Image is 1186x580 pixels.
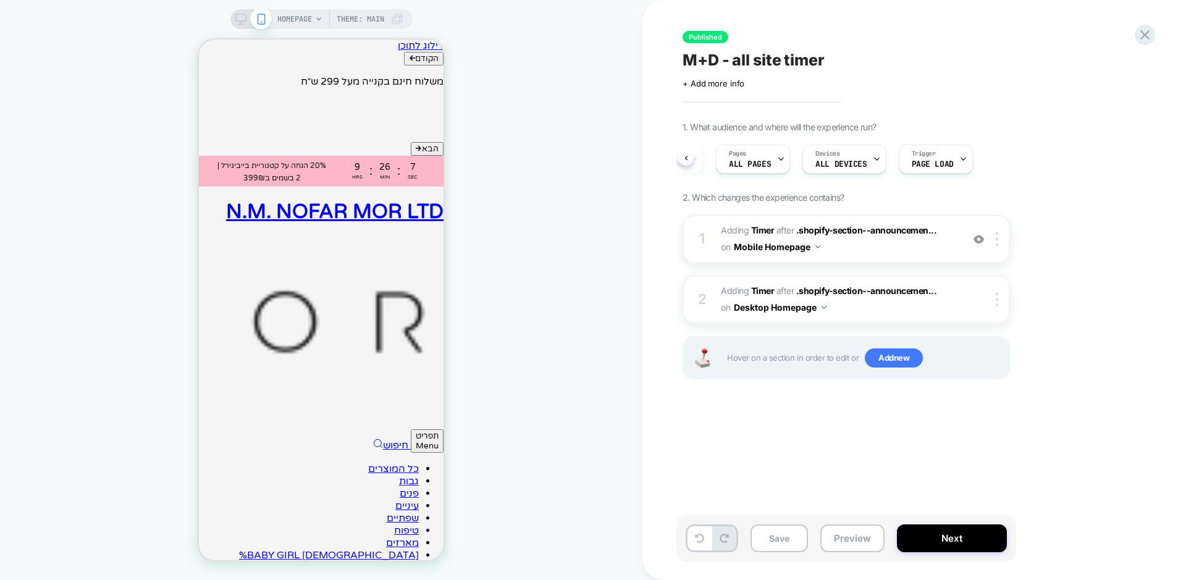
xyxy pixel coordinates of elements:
span: on [721,239,730,254]
a: כל המוצרים [169,423,220,435]
span: ALL PAGES [729,160,771,169]
span: on [721,300,730,315]
a: פנים [201,448,220,460]
div: 7 [204,123,223,133]
span: + Add more info [683,78,744,88]
span: Adding [721,285,774,296]
span: 20% הנחה על קטגוריית בייביגירל | [19,122,127,130]
span: HOMEPAGE [277,9,312,29]
a: חיפוש [174,400,212,412]
b: Timer [751,285,775,296]
a: מארזים [187,497,220,510]
a: BABY GIRL [DEMOGRAPHIC_DATA]% [40,510,220,522]
a: שפתיים [188,473,220,485]
span: Devices [815,149,839,158]
img: close [996,293,998,306]
div: : [198,124,201,139]
div: 9 [149,123,167,133]
span: AFTER [776,225,794,235]
img: close [996,232,998,246]
div: 2 [696,287,709,312]
a: עיניים [196,460,220,473]
span: Pages [729,149,746,158]
span: חיפוש [184,400,209,412]
span: 2. Which changes the experience contains? [683,192,844,203]
div: Min [177,135,195,140]
img: crossed eye [974,234,984,245]
img: down arrow [822,306,826,309]
span: Published [683,31,728,43]
span: הקודם [216,14,240,24]
img: down arrow [815,245,820,248]
div: Sec [204,135,223,140]
span: Add new [865,348,923,368]
button: Preview [820,524,885,552]
a: טיפוח [195,485,220,497]
button: הקודם [205,12,245,26]
span: Theme: MAIN [337,9,384,29]
b: Timer [751,225,775,235]
a: גבות [200,435,220,448]
span: ALL DEVICES [815,160,867,169]
span: Adding [721,225,774,235]
span: Hover on a section in order to edit or [727,348,1003,368]
span: 2 בשמים ב399₪ [44,134,102,143]
span: הבא [223,104,240,114]
img: Joystick [690,348,715,368]
span: .shopify-section--announcemen... [796,225,937,235]
span: 1. What audience and where will the experience run? [683,122,876,132]
button: Desktop Homepage [734,298,826,316]
span: Page Load [912,160,954,169]
div: 26 [177,123,195,133]
div: : [170,124,174,139]
button: הבא [212,103,245,116]
button: Save [751,524,808,552]
button: Mobile Homepage [734,238,820,256]
span: Trigger [912,149,936,158]
button: תפריט [212,390,245,413]
span: Menu [217,401,240,411]
span: M+D - all site timer [683,51,825,69]
span: AFTER [776,285,794,296]
span: .shopify-section--announcemen... [796,285,937,296]
div: Hrs [149,135,167,140]
span: תפריט [217,392,240,401]
div: 1 [696,227,709,251]
span: N.M. NOFAR MOR LTD [27,161,245,184]
button: Next [897,524,1007,552]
